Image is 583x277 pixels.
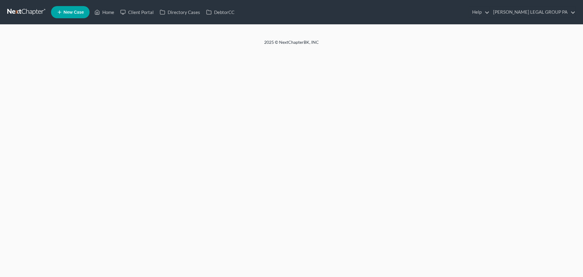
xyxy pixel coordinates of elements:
a: [PERSON_NAME] LEGAL GROUP PA [490,7,575,18]
a: Home [91,7,117,18]
a: Client Portal [117,7,157,18]
a: DebtorCC [203,7,237,18]
new-legal-case-button: New Case [51,6,90,18]
div: 2025 © NextChapterBK, INC [118,39,465,50]
a: Help [469,7,489,18]
a: Directory Cases [157,7,203,18]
